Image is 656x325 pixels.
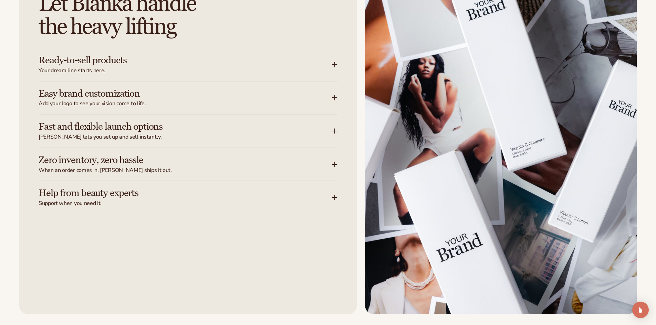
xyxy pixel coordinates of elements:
span: When an order comes in, [PERSON_NAME] ships it out. [39,167,332,174]
h3: Fast and flexible launch options [39,121,311,132]
h3: Easy brand customization [39,88,311,99]
span: [PERSON_NAME] lets you set up and sell instantly. [39,133,332,141]
span: Add your logo to see your vision come to life. [39,100,332,107]
h3: Ready-to-sell products [39,55,311,66]
span: Your dream line starts here. [39,67,332,74]
span: Support when you need it. [39,200,332,207]
h3: Zero inventory, zero hassle [39,155,311,165]
div: Open Intercom Messenger [632,302,649,318]
h3: Help from beauty experts [39,188,311,198]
